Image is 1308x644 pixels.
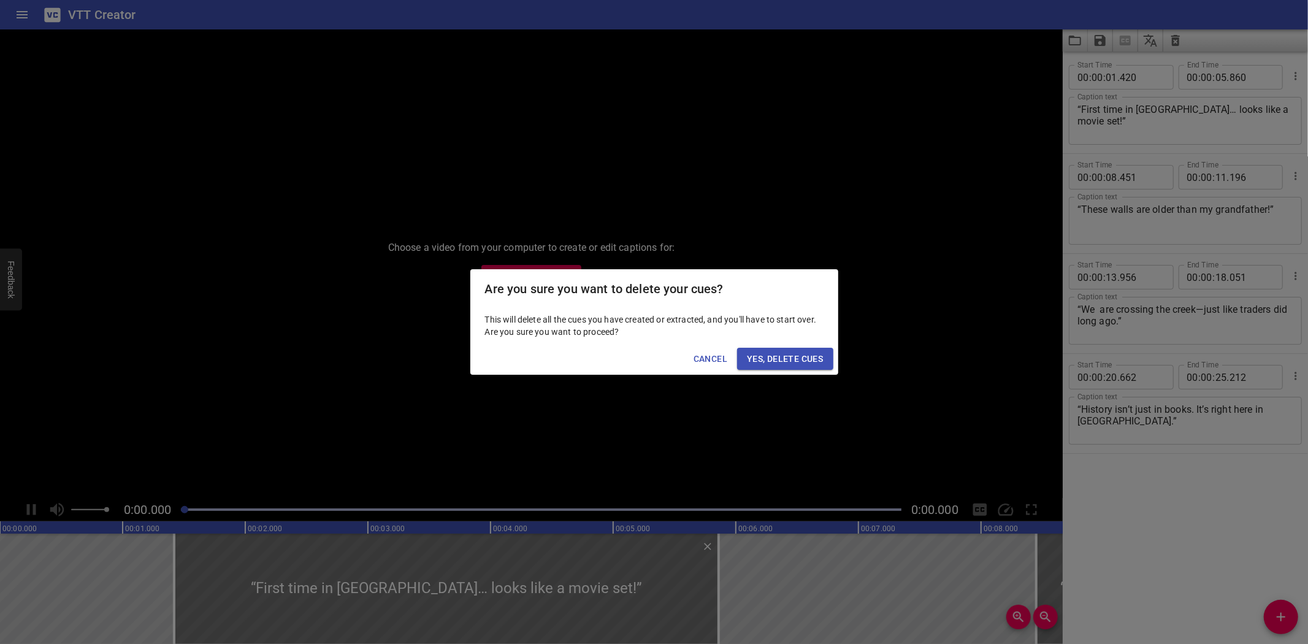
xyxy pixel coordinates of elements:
[485,279,824,299] h2: Are you sure you want to delete your cues?
[747,351,823,367] span: Yes, Delete Cues
[470,309,838,343] div: This will delete all the cues you have created or extracted, and you'll have to start over. Are y...
[737,348,833,370] button: Yes, Delete Cues
[694,351,727,367] span: Cancel
[689,348,732,370] button: Cancel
